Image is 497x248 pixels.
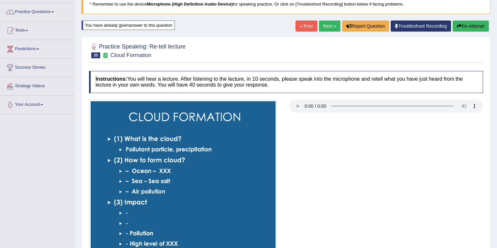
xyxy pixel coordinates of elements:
[0,40,75,56] a: Predictions
[0,96,75,112] a: Your Account
[82,21,175,30] div: You have already given answer to this question
[295,21,317,32] a: « Prev
[342,21,389,32] button: Report Question
[89,71,483,93] h4: You will hear a lecture. After listening to the lecture, in 10 seconds, please speak into the mic...
[0,21,75,38] a: Tests
[91,52,100,58] span: 35
[319,21,340,32] a: Next »
[89,42,186,58] h2: Practice Speaking: Re-tell lecture
[111,52,152,58] small: Cloud Formation
[0,3,75,19] a: Practice Questions
[147,2,233,7] b: Microphone (High Definition Audio Device)
[391,21,451,32] a: Troubleshoot Recording
[0,77,75,93] a: Strategy Videos
[0,59,75,75] a: Success Stories
[96,76,127,82] b: Instructions:
[102,52,109,59] small: Exam occurring question
[453,21,489,32] button: Re-Attempt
